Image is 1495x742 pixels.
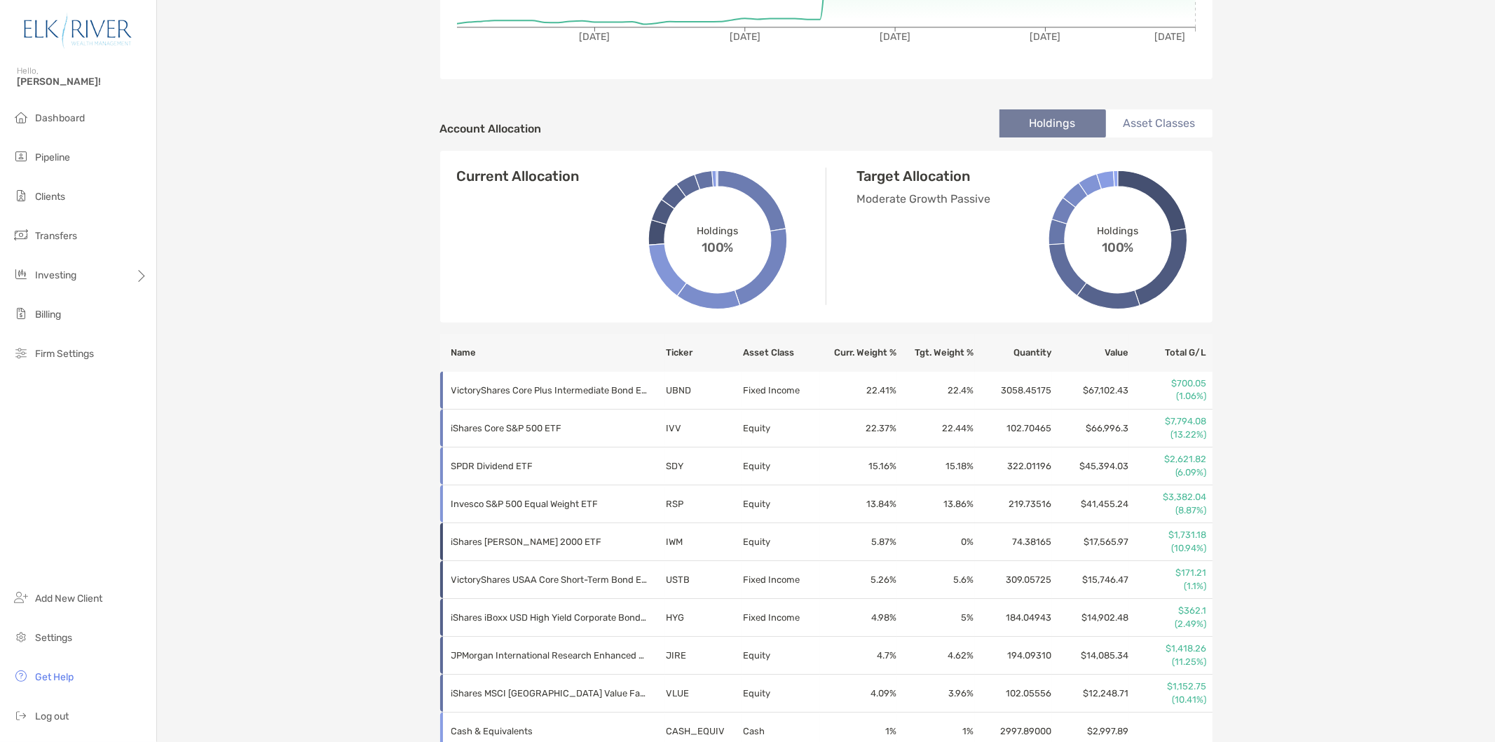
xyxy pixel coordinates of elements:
th: Value [1052,334,1129,372]
td: 194.09310 [975,637,1052,675]
span: Investing [35,269,76,281]
td: IWM [665,523,742,561]
th: Total G/L [1129,334,1212,372]
span: Settings [35,632,72,644]
td: 5 % [897,599,974,637]
tspan: [DATE] [1154,31,1185,43]
span: Holdings [1097,224,1138,236]
p: $1,418.26 [1130,642,1206,655]
th: Ticker [665,334,742,372]
span: Log out [35,710,69,722]
td: 15.16 % [820,447,897,485]
img: Zoe Logo [17,6,139,56]
td: HYG [665,599,742,637]
td: 102.05556 [975,675,1052,713]
td: 4.7 % [820,637,897,675]
td: 22.44 % [897,410,974,447]
td: 22.37 % [820,410,897,447]
tspan: [DATE] [880,31,910,43]
tspan: [DATE] [1030,31,1060,43]
img: transfers icon [13,227,29,243]
td: 309.05725 [975,561,1052,599]
td: $17,565.97 [1052,523,1129,561]
span: Dashboard [35,112,85,124]
th: Name [440,334,666,372]
td: Fixed Income [742,599,819,637]
td: 4.62 % [897,637,974,675]
p: $362.1 [1130,605,1206,617]
td: 5.26 % [820,561,897,599]
li: Asset Classes [1106,109,1213,137]
td: Equity [742,485,819,523]
td: 184.04943 [975,599,1052,637]
td: Equity [742,637,819,675]
img: get-help icon [13,668,29,684]
td: 3.96 % [897,675,974,713]
td: 22.41 % [820,372,897,410]
img: dashboard icon [13,109,29,126]
h4: Target Allocation [857,168,1074,184]
p: $700.05 [1130,377,1206,390]
td: $12,248.71 [1052,675,1129,713]
td: JIRE [665,637,742,675]
p: (2.49%) [1130,618,1206,630]
li: Holdings [999,109,1106,137]
span: Pipeline [35,151,70,163]
td: 5.87 % [820,523,897,561]
td: $45,394.03 [1052,447,1129,485]
p: (8.87%) [1130,504,1206,517]
td: VLUE [665,675,742,713]
p: $1,731.18 [1130,529,1206,541]
td: 15.18 % [897,447,974,485]
td: Equity [742,410,819,447]
td: 4.98 % [820,599,897,637]
td: 219.73516 [975,485,1052,523]
p: Cash & Equivalents [451,722,648,740]
img: logout icon [13,707,29,724]
td: Fixed Income [742,372,819,410]
td: Equity [742,523,819,561]
p: SPDR Dividend ETF [451,457,648,475]
td: $66,996.3 [1052,410,1129,447]
td: 4.09 % [820,675,897,713]
span: [PERSON_NAME]! [17,76,148,88]
p: iShares Russell 2000 ETF [451,533,648,551]
span: 100% [1102,236,1134,255]
td: 13.84 % [820,485,897,523]
img: add_new_client icon [13,589,29,606]
td: 322.01196 [975,447,1052,485]
img: investing icon [13,266,29,283]
img: pipeline icon [13,148,29,165]
td: 0 % [897,523,974,561]
p: $3,382.04 [1130,491,1206,504]
p: JPMorgan International Research Enhanced Equity ETF [451,647,648,664]
p: iShares iBoxx USD High Yield Corporate Bond ETF [451,609,648,626]
span: Billing [35,309,61,321]
td: $15,746.47 [1052,561,1129,599]
p: iShares MSCI USA Value Factor ETF [451,684,648,702]
p: (13.22%) [1130,429,1206,441]
span: Clients [35,191,65,203]
tspan: [DATE] [579,31,610,43]
p: (1.06%) [1130,390,1206,403]
td: 3058.45175 [975,372,1052,410]
p: (11.25%) [1130,656,1206,668]
td: 74.38165 [975,523,1052,561]
h4: Account Allocation [440,122,542,135]
th: Asset Class [742,334,819,372]
img: billing icon [13,305,29,322]
span: 100% [702,236,734,255]
td: $67,102.43 [1052,372,1129,410]
td: $14,902.48 [1052,599,1129,637]
td: 5.6 % [897,561,974,599]
td: Equity [742,675,819,713]
td: SDY [665,447,742,485]
p: Moderate Growth Passive [857,190,1074,208]
p: (10.41%) [1130,694,1206,706]
p: VictoryShares USAA Core Short-Term Bond ETF [451,571,648,588]
span: Add New Client [35,593,102,605]
p: (10.94%) [1130,542,1206,555]
td: RSP [665,485,742,523]
td: 22.4 % [897,372,974,410]
p: $7,794.08 [1130,415,1206,428]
